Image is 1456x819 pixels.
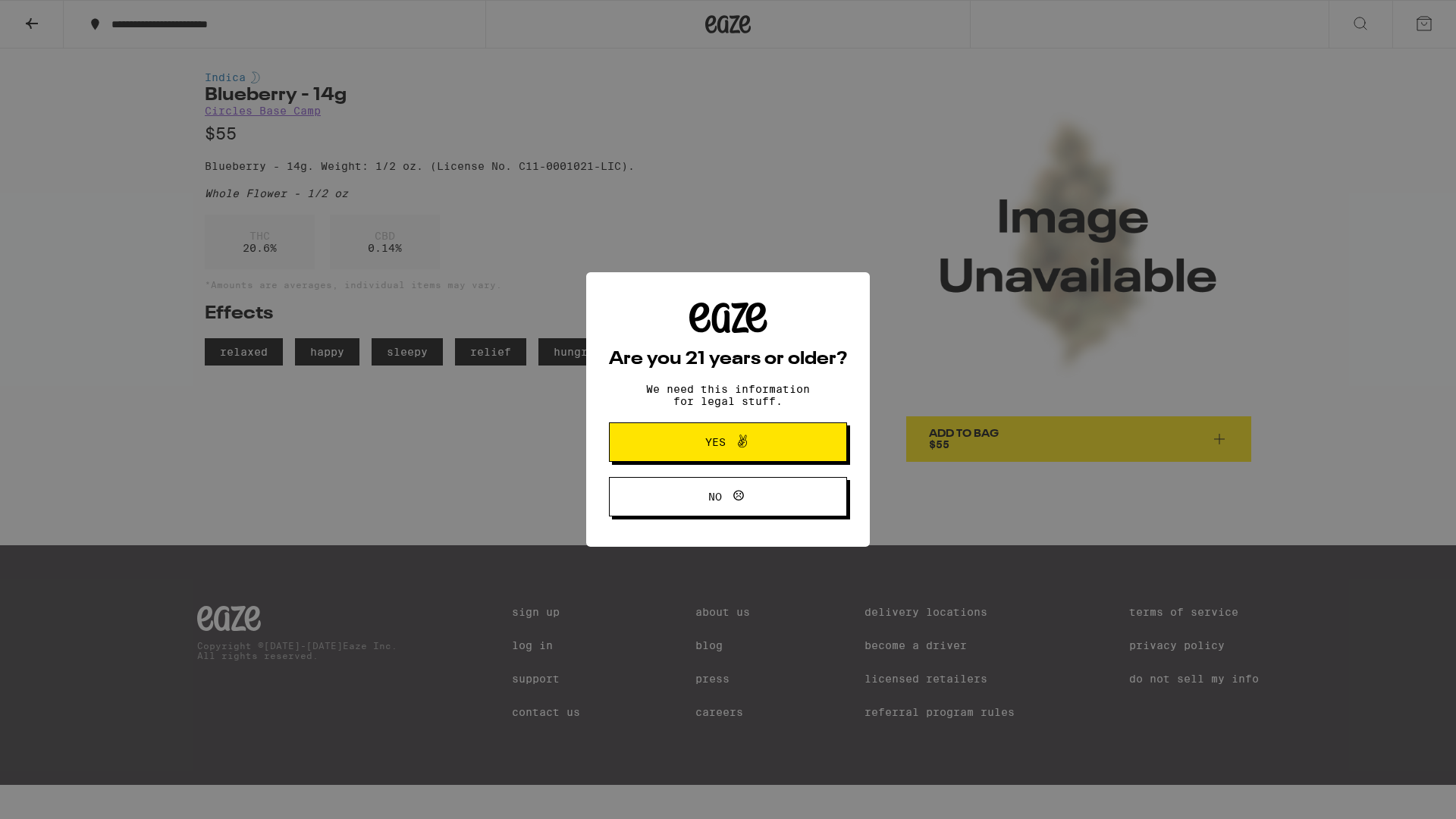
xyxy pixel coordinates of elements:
[705,437,726,447] span: Yes
[708,491,722,502] span: No
[609,477,847,516] button: No
[633,383,823,407] p: We need this information for legal stuff.
[609,422,847,462] button: Yes
[609,350,847,369] h2: Are you 21 years or older?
